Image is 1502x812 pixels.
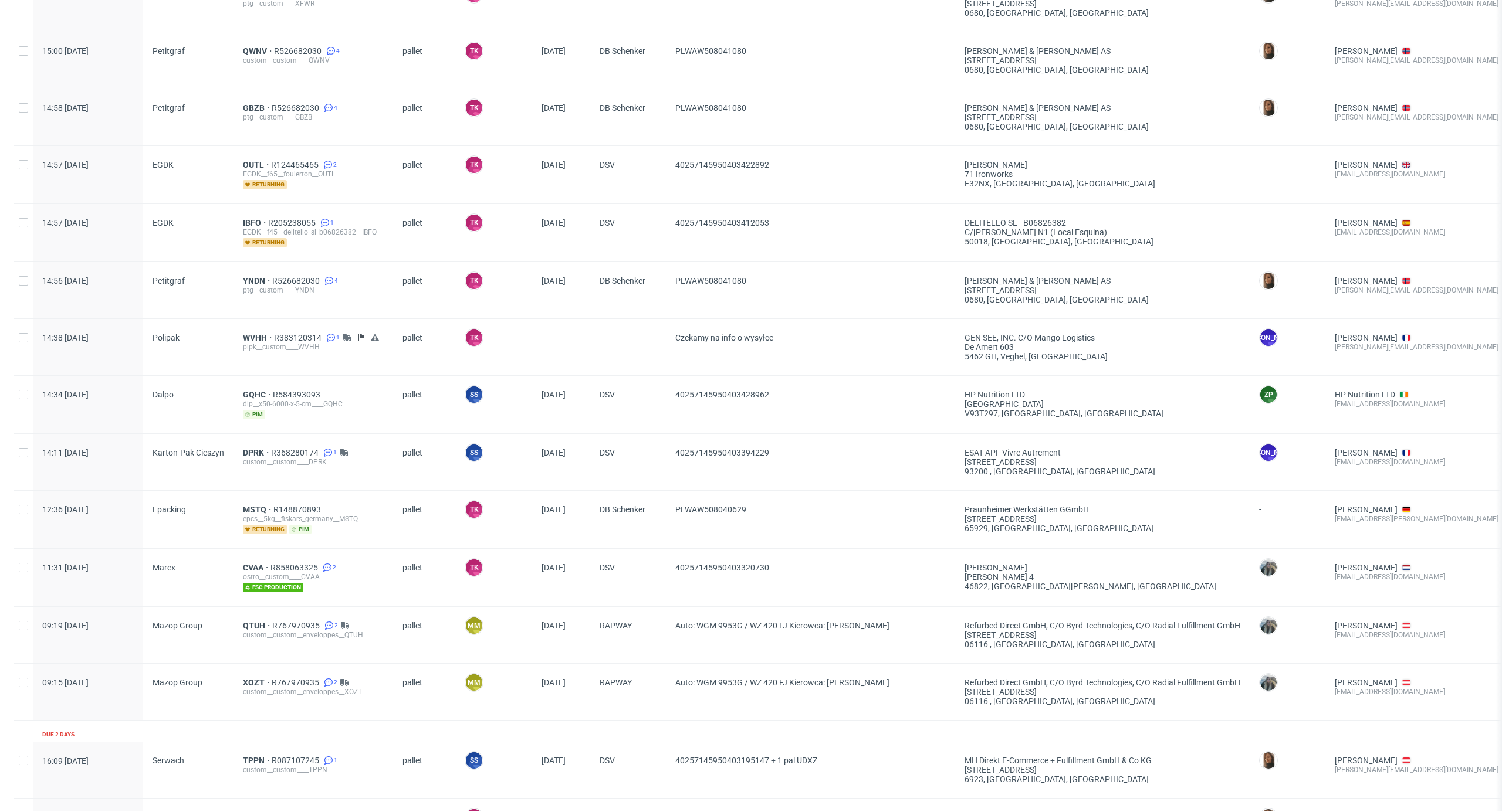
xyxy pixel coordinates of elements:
a: [PERSON_NAME] [1335,46,1398,56]
img: Angelina Marć [1260,273,1277,289]
span: 14:11 [DATE] [42,448,89,457]
a: R368280174 [271,448,321,457]
a: GQHC [243,390,273,399]
div: custom__custom____DPRK [243,457,384,467]
a: R124465465 [271,160,321,169]
div: ptg__custom____GBZB [243,113,384,122]
span: [DATE] [542,46,566,56]
a: R767970935 [272,678,322,687]
img: Zeniuk Magdalena [1260,674,1277,691]
a: R526682030 [272,276,322,286]
span: 09:15 [DATE] [42,678,89,687]
a: [PERSON_NAME] [1335,103,1398,113]
div: ptg__custom____YNDN [243,286,384,295]
a: R205238055 [268,218,318,227]
figcaption: SS [466,752,482,769]
span: 1 [336,333,340,342]
a: 1 [322,756,337,765]
a: 2 [321,160,337,169]
div: Praunheimer Werkstätten gGmbH [965,505,1240,514]
span: 4 [336,46,340,56]
span: pallet [402,505,446,534]
a: HP Nutrition LTD [1335,390,1395,399]
span: Petitgraf [153,276,185,286]
span: fsc production [243,583,303,592]
span: pallet [402,678,446,706]
img: Angelina Marć [1260,100,1277,116]
figcaption: TK [466,215,482,231]
span: 40257145950403394229 [675,448,769,457]
span: 14:38 [DATE] [42,333,89,342]
span: R383120314 [274,333,324,342]
div: [STREET_ADDRESS] [965,514,1240,524]
span: GBZB [243,103,272,113]
span: DB Schenker [600,103,657,131]
a: R526682030 [274,46,324,56]
a: YNDN [243,276,272,286]
figcaption: TK [466,329,482,346]
span: 14:57 [DATE] [42,218,89,227]
span: 1 [333,448,337,457]
div: GEN SEE, INC. c/o Mango Logistics [965,333,1240,342]
img: Zeniuk Magdalena [1260,559,1277,576]
span: DSV [600,563,657,592]
a: 2 [322,678,337,687]
span: Serwach [153,756,184,765]
span: 09:19 [DATE] [42,621,89,630]
span: PLWAW508041080 [675,46,746,56]
span: 14:34 [DATE] [42,390,89,399]
a: CVAA [243,563,270,572]
span: DB Schenker [600,276,657,304]
a: [PERSON_NAME] [1335,756,1398,765]
span: 15:00 [DATE] [42,46,89,56]
div: [STREET_ADDRESS] [965,286,1240,295]
span: PLWAW508041080 [675,103,746,113]
span: [DATE] [542,448,566,457]
div: custom__custom__enveloppes__QTUH [243,630,384,640]
div: ostro__custom____CVAA [243,572,384,582]
span: R858063325 [270,563,320,572]
div: [PERSON_NAME] [965,563,1240,572]
a: TPPN [243,756,272,765]
span: 4 [334,103,337,113]
div: Due 2 days [42,730,75,739]
a: 2 [320,563,336,572]
div: [STREET_ADDRESS] [965,630,1240,640]
a: [PERSON_NAME] [1335,333,1398,342]
a: DPRK [243,448,271,457]
span: Petitgraf [153,103,185,113]
figcaption: MM [466,617,482,634]
div: [GEOGRAPHIC_DATA] [965,399,1240,409]
figcaption: TK [466,100,482,116]
div: EGDK__f45__delitello_sl_b06826382__IBFO [243,227,384,237]
span: pallet [402,46,446,74]
span: DB Schenker [600,505,657,534]
div: custom__custom____QWNV [243,56,384,65]
span: pallet [402,563,446,592]
div: [PERSON_NAME] & [PERSON_NAME] AS [965,46,1240,56]
span: [DATE] [542,160,566,169]
div: custom__custom____TPPN [243,765,384,774]
div: [STREET_ADDRESS] [965,56,1240,65]
a: [PERSON_NAME] [1335,621,1398,630]
a: 1 [318,218,334,227]
a: [PERSON_NAME] [1335,678,1398,687]
figcaption: ZP [1260,386,1277,403]
span: returning [243,180,287,189]
div: Refurbed Direct GmbH, c/o byrd technologies, c/o Radial Fulfillment GmbH [965,678,1240,687]
div: 65929, [GEOGRAPHIC_DATA] , [GEOGRAPHIC_DATA] [965,524,1240,533]
span: EGDK [153,160,174,169]
a: 1 [324,333,340,342]
span: 2 [334,621,338,630]
a: [PERSON_NAME] [1335,218,1398,227]
div: De Amert 603 [965,342,1240,352]
a: R148870893 [273,505,323,514]
span: RAPWAY [600,621,657,649]
span: 40257145950403428962 [675,390,769,399]
div: - [1259,155,1316,169]
span: R087107245 [272,756,322,765]
span: 1 [334,756,337,765]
